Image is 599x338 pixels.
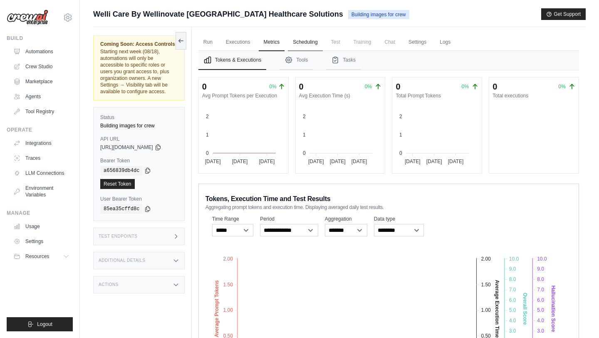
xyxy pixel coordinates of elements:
label: Data type [374,216,424,222]
label: API URL [100,136,178,142]
span: Starting next week (08/18), automations will only be accessible to specific roles or users you gr... [100,49,169,94]
a: Metrics [259,34,285,51]
text: Hallucination Score [550,286,556,332]
button: Get Support [541,8,586,20]
tspan: 7.0 [509,287,516,293]
h3: Test Endpoints [99,234,138,239]
tspan: [DATE] [259,159,275,164]
a: Traces [10,152,73,165]
div: Operate [7,127,73,133]
tspan: [DATE] [351,159,367,164]
tspan: 10.0 [537,256,547,262]
span: 0% [365,84,372,89]
tspan: 1.50 [481,282,491,288]
label: Period [260,216,318,222]
label: User Bearer Token [100,196,178,202]
tspan: 0 [206,150,209,156]
a: Usage [10,220,73,233]
text: Overall Score [522,293,528,325]
div: 0 [202,81,207,92]
tspan: [DATE] [448,159,464,164]
tspan: 9.0 [509,266,516,272]
tspan: 6.0 [509,297,516,303]
span: Training is not available until the deployment is complete [349,34,376,50]
tspan: 2.00 [481,256,491,262]
tspan: 3.0 [537,328,544,334]
span: Resources [25,253,49,260]
tspan: 2 [206,114,209,119]
h3: Actions [99,282,119,287]
tspan: [DATE] [308,159,324,164]
span: 0% [269,83,276,90]
a: Automations [10,45,73,58]
tspan: 2 [399,114,402,119]
tspan: 5.0 [537,307,544,313]
tspan: 5.0 [509,307,516,313]
tspan: 1 [399,132,402,138]
img: Logo [7,10,48,25]
dt: Total executions [493,92,575,99]
tspan: 8.0 [537,276,544,282]
tspan: 0 [303,150,306,156]
dt: Total Prompt Tokens [396,92,478,99]
tspan: [DATE] [426,159,442,164]
span: Chat is not available until the deployment is complete [380,34,400,50]
tspan: 1.50 [223,282,233,288]
button: Logout [7,317,73,331]
a: Settings [403,34,431,51]
tspan: [DATE] [329,159,345,164]
a: LLM Connections [10,167,73,180]
span: Tokens, Execution Time and Test Results [205,194,331,204]
tspan: 4.0 [509,318,516,323]
span: Test [326,34,345,50]
h3: Additional Details [99,258,145,263]
span: Building images for crew [348,10,409,19]
div: 0 [493,81,497,92]
tspan: 1.00 [223,307,233,313]
a: Environment Variables [10,181,73,201]
button: Tokens & Executions [198,51,266,70]
tspan: 8.0 [509,276,516,282]
a: Settings [10,235,73,248]
label: Time Range [212,216,254,222]
span: Coming Soon: Access Controls [100,41,178,47]
code: 85ea35cffd8c [100,204,143,214]
div: 0 [299,81,304,92]
label: Status [100,114,178,121]
div: Manage [7,210,73,216]
tspan: 4.0 [537,318,544,323]
button: Resources [10,250,73,263]
code: a656839db4dc [100,166,143,176]
tspan: 9.0 [537,266,544,272]
tspan: 1.00 [481,307,491,313]
button: Tools [280,51,313,70]
a: Marketplace [10,75,73,88]
a: Reset Token [100,179,135,189]
span: Aggregating prompt tokens and execution time. Displaying averaged daily test results. [205,204,384,211]
button: Tasks [326,51,361,70]
tspan: [DATE] [232,159,248,164]
tspan: [DATE] [205,159,221,164]
tspan: 6.0 [537,297,544,303]
tspan: 1 [206,132,209,138]
a: Scheduling [288,34,322,51]
div: 0 [396,81,400,92]
tspan: 2.00 [223,256,233,262]
dt: Avg Prompt Tokens per Execution [202,92,285,99]
span: Welli Care By Wellinovate [GEOGRAPHIC_DATA] Healthcare Solutions [93,8,343,20]
tspan: 1 [303,132,306,138]
tspan: [DATE] [405,159,421,164]
tspan: 0 [399,150,402,156]
a: Integrations [10,137,73,150]
tspan: 10.0 [509,256,519,262]
div: Build [7,35,73,42]
span: 0% [462,84,469,89]
a: Logs [435,34,455,51]
a: Tool Registry [10,105,73,118]
span: 0% [558,84,565,89]
text: Average Execution Time [494,280,500,338]
a: Crew Studio [10,60,73,73]
span: [URL][DOMAIN_NAME] [100,144,153,151]
span: Logout [37,321,52,328]
div: Building images for crew [100,122,178,129]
